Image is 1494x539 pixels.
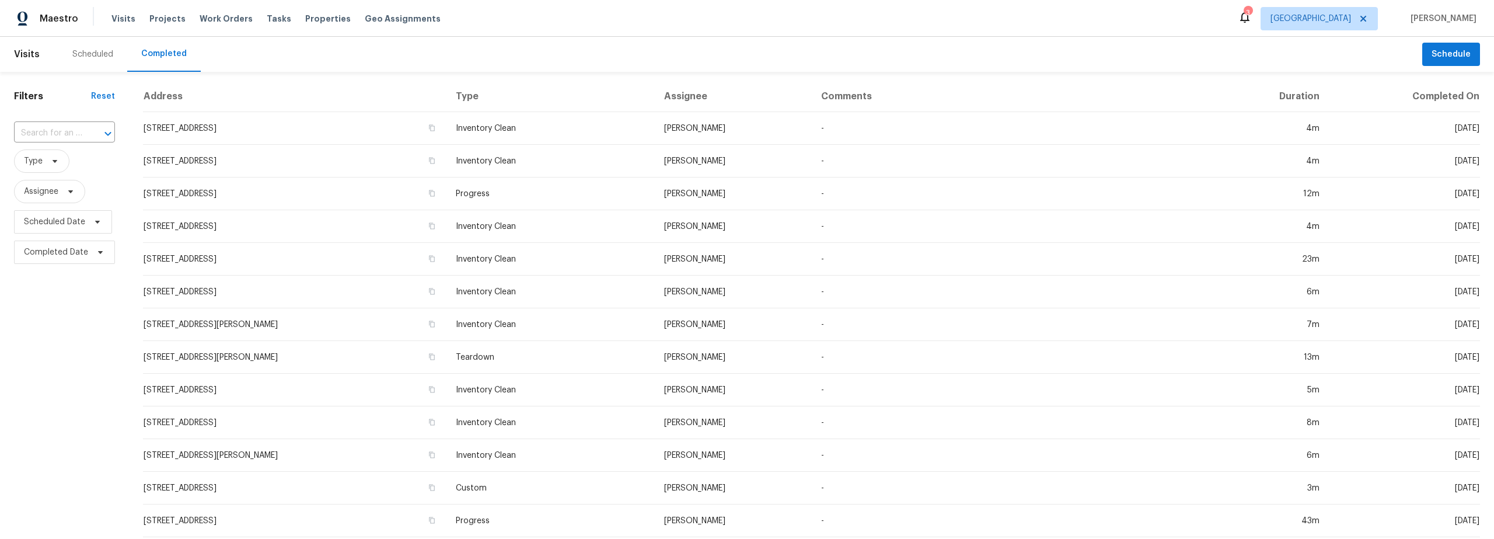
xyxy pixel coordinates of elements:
td: - [812,308,1213,341]
button: Copy Address [427,286,437,297]
div: Completed [141,48,187,60]
td: 13m [1213,341,1329,374]
div: Reset [91,91,115,102]
td: Inventory Clean [446,112,655,145]
td: Progress [446,505,655,537]
td: Inventory Clean [446,406,655,439]
input: Search for an address... [14,124,82,142]
th: Address [143,81,446,112]
td: [STREET_ADDRESS] [143,210,446,243]
td: [DATE] [1329,374,1480,406]
button: Copy Address [427,319,437,329]
td: 6m [1213,276,1329,308]
span: Visits [14,41,40,67]
td: Inventory Clean [446,210,655,243]
span: Work Orders [200,13,253,25]
button: Copy Address [427,155,437,166]
button: Open [100,126,116,142]
td: Inventory Clean [446,276,655,308]
td: 4m [1213,145,1329,178]
td: [PERSON_NAME] [655,243,812,276]
span: Completed Date [24,246,88,258]
td: Inventory Clean [446,145,655,178]
td: [DATE] [1329,505,1480,537]
span: Maestro [40,13,78,25]
button: Copy Address [427,221,437,231]
th: Comments [812,81,1213,112]
h1: Filters [14,91,91,102]
td: [STREET_ADDRESS] [143,145,446,178]
td: [PERSON_NAME] [655,406,812,439]
td: 3m [1213,472,1329,505]
td: - [812,439,1213,472]
th: Duration [1213,81,1329,112]
td: [PERSON_NAME] [655,374,812,406]
td: Inventory Clean [446,308,655,341]
td: [STREET_ADDRESS] [143,112,446,145]
td: [DATE] [1329,276,1480,308]
span: Visits [111,13,135,25]
th: Type [446,81,655,112]
td: - [812,145,1213,178]
td: 43m [1213,505,1329,537]
td: Progress [446,178,655,210]
td: [DATE] [1329,341,1480,374]
td: [STREET_ADDRESS][PERSON_NAME] [143,439,446,472]
td: Custom [446,472,655,505]
button: Copy Address [427,188,437,199]
td: - [812,406,1213,439]
td: [DATE] [1329,112,1480,145]
span: Assignee [24,186,58,197]
td: [DATE] [1329,178,1480,210]
span: Scheduled Date [24,216,85,228]
td: [STREET_ADDRESS] [143,374,446,406]
td: 23m [1213,243,1329,276]
td: [PERSON_NAME] [655,145,812,178]
td: - [812,341,1213,374]
td: [DATE] [1329,243,1480,276]
td: [DATE] [1329,439,1480,472]
span: Projects [149,13,186,25]
td: [PERSON_NAME] [655,341,812,374]
td: [PERSON_NAME] [655,210,812,243]
span: Type [24,155,43,167]
td: 4m [1213,210,1329,243]
td: [STREET_ADDRESS] [143,178,446,210]
td: [PERSON_NAME] [655,439,812,472]
td: 4m [1213,112,1329,145]
td: [PERSON_NAME] [655,178,812,210]
td: 7m [1213,308,1329,341]
button: Copy Address [427,123,437,133]
button: Copy Address [427,515,437,526]
span: Tasks [267,15,291,23]
td: 8m [1213,406,1329,439]
td: [STREET_ADDRESS] [143,505,446,537]
td: [STREET_ADDRESS] [143,472,446,505]
button: Copy Address [427,253,437,264]
td: [PERSON_NAME] [655,276,812,308]
td: - [812,210,1213,243]
span: Geo Assignments [365,13,441,25]
td: 6m [1213,439,1329,472]
td: [PERSON_NAME] [655,112,812,145]
td: - [812,276,1213,308]
td: [DATE] [1329,406,1480,439]
td: Inventory Clean [446,243,655,276]
td: [PERSON_NAME] [655,505,812,537]
button: Copy Address [427,352,437,362]
th: Assignee [655,81,812,112]
td: - [812,112,1213,145]
span: Schedule [1432,47,1471,62]
span: [PERSON_NAME] [1406,13,1476,25]
td: [PERSON_NAME] [655,308,812,341]
td: [STREET_ADDRESS] [143,406,446,439]
td: [DATE] [1329,308,1480,341]
button: Copy Address [427,417,437,427]
td: Teardown [446,341,655,374]
td: [STREET_ADDRESS][PERSON_NAME] [143,341,446,374]
button: Copy Address [427,384,437,395]
td: - [812,505,1213,537]
td: - [812,374,1213,406]
button: Schedule [1422,43,1480,67]
button: Copy Address [427,450,437,460]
